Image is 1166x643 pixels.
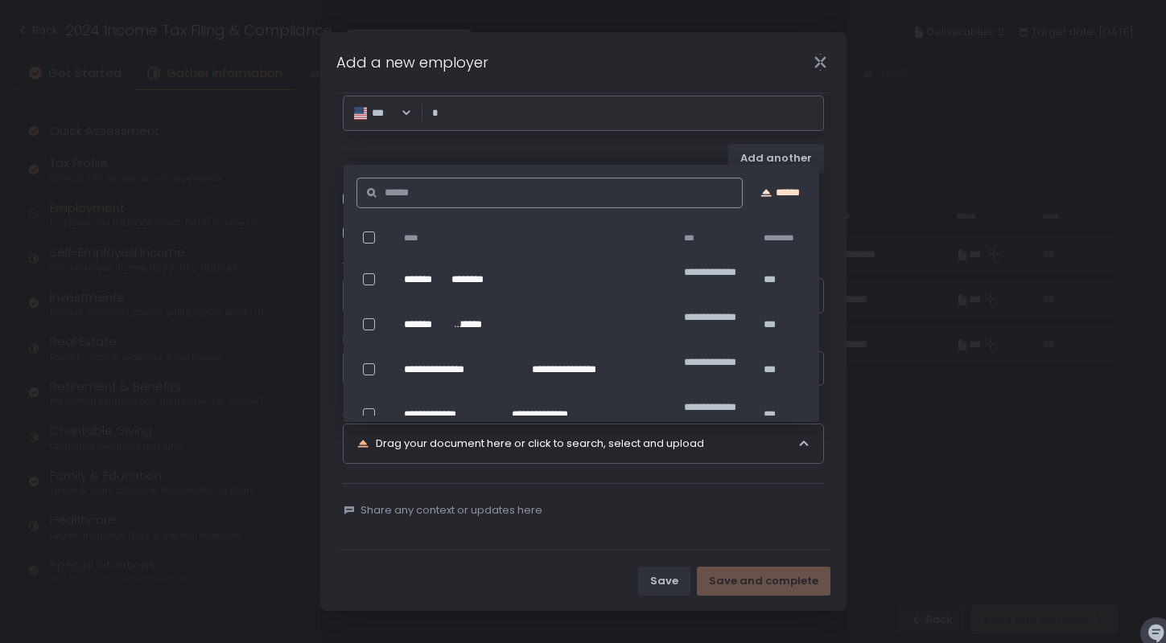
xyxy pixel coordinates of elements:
[336,51,488,73] h1: Add a new employer
[343,260,509,274] span: Total reimbursements received
[728,144,824,173] button: Add another
[343,405,423,420] span: Add Form W-2*
[638,567,690,596] button: Save
[740,151,812,166] div: Add another
[343,333,603,347] span: If you left this job, enter the last date you worked
[361,503,542,518] span: Share any context or updates here
[795,53,847,72] div: Close
[392,105,398,121] input: Search for option
[650,574,678,588] div: Save
[352,105,412,121] div: Search for option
